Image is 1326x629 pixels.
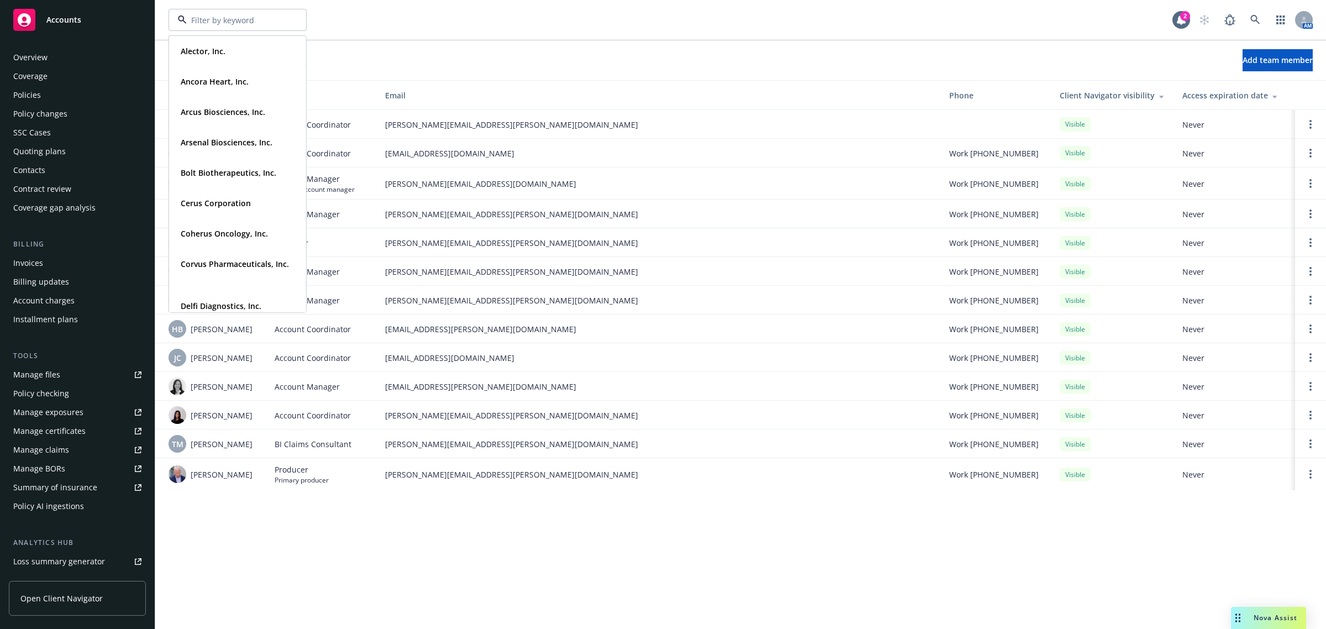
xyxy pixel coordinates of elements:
span: [EMAIL_ADDRESS][DOMAIN_NAME] [385,352,932,364]
span: [PERSON_NAME][EMAIL_ADDRESS][PERSON_NAME][DOMAIN_NAME] [385,266,932,277]
span: Account Manager [275,173,355,185]
div: Loss summary generator [13,553,105,570]
span: [EMAIL_ADDRESS][PERSON_NAME][DOMAIN_NAME] [385,323,932,335]
span: Work [PHONE_NUMBER] [949,352,1039,364]
span: Work [PHONE_NUMBER] [949,148,1039,159]
a: Start snowing [1193,9,1215,31]
a: Open options [1304,408,1317,422]
input: Filter by keyword [187,14,284,26]
span: Account Coordinator [275,352,351,364]
span: Work [PHONE_NUMBER] [949,323,1039,335]
div: Visible [1060,351,1091,365]
a: Overview [9,49,146,66]
a: Policy checking [9,385,146,402]
span: Never [1182,148,1286,159]
span: Manage exposures [9,403,146,421]
div: Visible [1060,117,1091,131]
span: [EMAIL_ADDRESS][DOMAIN_NAME] [385,148,932,159]
span: [PERSON_NAME] [191,410,252,421]
a: Open options [1304,177,1317,190]
div: Tools [9,350,146,361]
div: Policy changes [13,105,67,123]
span: [PERSON_NAME] [191,469,252,480]
a: Account charges [9,292,146,310]
a: Open options [1304,437,1317,450]
button: Nova Assist [1231,607,1306,629]
span: Never [1182,208,1286,220]
span: Work [PHONE_NUMBER] [949,410,1039,421]
span: Work [PHONE_NUMBER] [949,381,1039,392]
a: Switch app [1270,9,1292,31]
span: [PERSON_NAME] [191,352,252,364]
div: Visible [1060,146,1091,160]
span: Never [1182,381,1286,392]
span: [PERSON_NAME][EMAIL_ADDRESS][PERSON_NAME][DOMAIN_NAME] [385,438,932,450]
a: Open options [1304,146,1317,160]
a: Accounts [9,4,146,35]
div: Visible [1060,380,1091,394]
span: Accounts [46,15,81,24]
a: Open options [1304,207,1317,221]
img: photo [169,406,186,424]
a: Invoices [9,254,146,272]
a: Policies [9,86,146,104]
div: Manage exposures [13,403,83,421]
img: photo [169,465,186,483]
strong: Cerus Corporation [181,198,251,208]
span: [PERSON_NAME] [191,323,252,335]
span: [PERSON_NAME][EMAIL_ADDRESS][PERSON_NAME][DOMAIN_NAME] [385,469,932,480]
span: Account Coordinator [275,119,351,130]
a: Manage claims [9,441,146,459]
span: Never [1182,438,1286,450]
a: Summary of insurance [9,479,146,496]
div: Drag to move [1231,607,1245,629]
a: Billing updates [9,273,146,291]
a: Open options [1304,351,1317,364]
a: Quoting plans [9,143,146,160]
span: Account Manager [275,208,340,220]
span: Never [1182,178,1286,190]
div: Visible [1060,236,1091,250]
span: Never [1182,410,1286,421]
a: Manage files [9,366,146,384]
a: Open options [1304,293,1317,307]
span: BI Claims Consultant [275,438,351,450]
div: Account charges [13,292,75,310]
a: Open options [1304,236,1317,249]
span: [PERSON_NAME] [191,381,252,392]
a: Open options [1304,265,1317,278]
button: Add team member [1243,49,1313,71]
span: Never [1182,352,1286,364]
div: Invoices [13,254,43,272]
div: Phone [949,90,1042,101]
span: Nova Assist [1254,613,1297,622]
strong: Corvus Pharmaceuticals, Inc. [181,259,289,269]
span: Account Coordinator [275,323,351,335]
a: Open options [1304,468,1317,481]
div: Coverage gap analysis [13,199,96,217]
a: Contract review [9,180,146,198]
span: Account Coordinator [275,410,351,421]
span: Primary producer [275,475,329,485]
a: Open options [1304,118,1317,131]
a: Coverage [9,67,146,85]
span: [PERSON_NAME] [191,438,252,450]
div: Visible [1060,408,1091,422]
div: Visible [1060,437,1091,451]
span: Never [1182,119,1286,130]
div: Visible [1060,177,1091,191]
div: Visible [1060,322,1091,336]
div: Visible [1060,265,1091,279]
span: Work [PHONE_NUMBER] [949,237,1039,249]
a: Loss summary generator [9,553,146,570]
span: Work [PHONE_NUMBER] [949,469,1039,480]
span: TM [172,438,183,450]
div: Overview [13,49,48,66]
a: Coverage gap analysis [9,199,146,217]
span: Work [PHONE_NUMBER] [949,178,1039,190]
div: Policy checking [13,385,69,402]
span: Never [1182,323,1286,335]
span: Never [1182,237,1286,249]
div: Visible [1060,468,1091,481]
a: Search [1244,9,1266,31]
